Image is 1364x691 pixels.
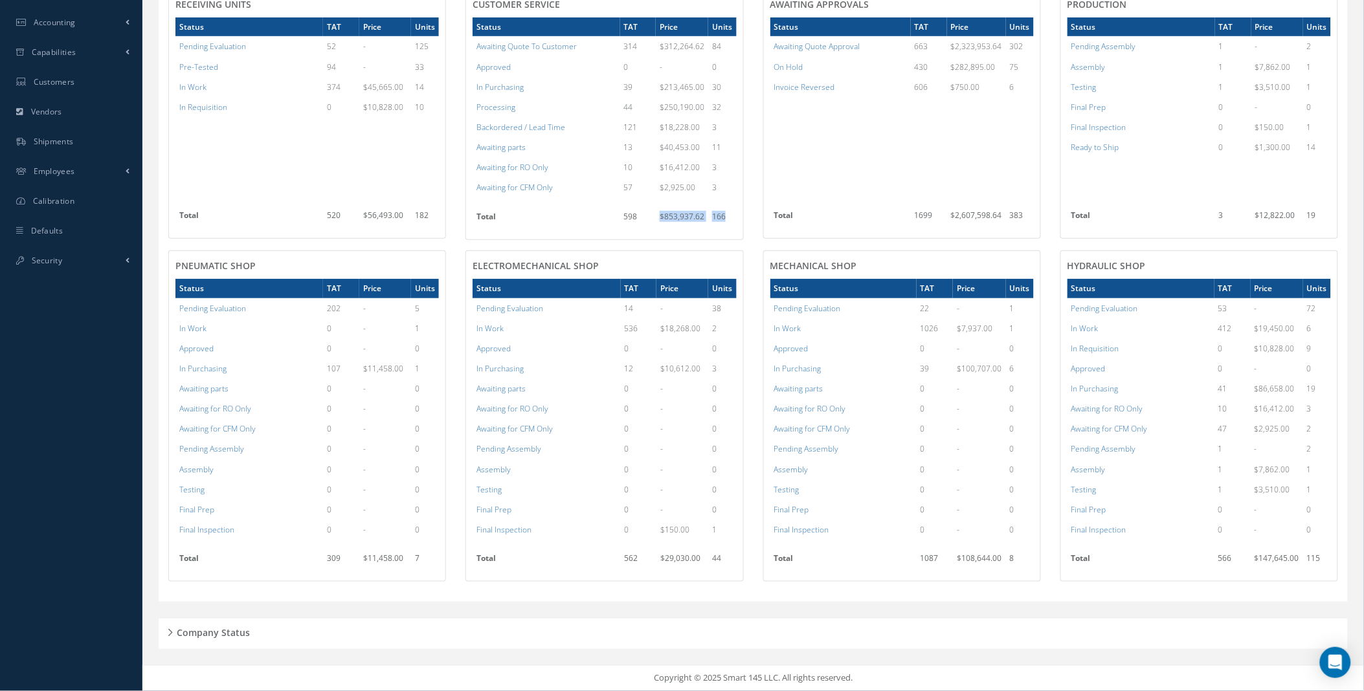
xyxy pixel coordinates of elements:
[179,303,246,314] a: Pending Evaluation
[774,82,835,93] a: Invoice Reversed
[473,207,620,233] th: Total
[179,363,227,374] a: In Purchasing
[473,17,620,36] th: Status
[917,439,954,459] td: 0
[660,423,663,434] span: -
[770,17,911,36] th: Status
[708,36,736,56] td: 84
[957,443,959,454] span: -
[708,157,736,177] td: 3
[708,97,736,117] td: 32
[708,57,736,77] td: 0
[708,77,736,97] td: 30
[1303,206,1331,232] td: 19
[1006,17,1034,36] th: Units
[911,206,947,232] td: 1699
[323,318,359,338] td: 0
[1214,298,1251,318] td: 53
[620,77,656,97] td: 39
[179,504,214,515] a: Final Prep
[323,358,359,378] td: 107
[708,298,736,318] td: 38
[621,338,657,358] td: 0
[957,303,959,314] span: -
[708,207,736,233] td: 166
[660,211,704,222] span: $853,937.62
[411,206,439,232] td: 182
[1215,206,1251,232] td: 3
[1255,443,1257,454] span: -
[476,363,524,374] a: In Purchasing
[1214,338,1251,358] td: 0
[175,17,323,36] th: Status
[1303,137,1331,157] td: 14
[660,182,695,193] span: $2,925.00
[323,378,359,399] td: 0
[1071,102,1106,113] a: Final Prep
[1215,117,1251,137] td: 0
[363,303,366,314] span: -
[476,102,515,113] a: Processing
[323,206,359,232] td: 520
[323,279,359,298] th: TAT
[1006,459,1034,479] td: 0
[1303,358,1331,378] td: 0
[621,358,657,378] td: 12
[1255,210,1295,221] span: $12,822.00
[620,57,656,77] td: 0
[1006,36,1034,56] td: 302
[1071,443,1136,454] a: Pending Assembly
[1303,117,1331,137] td: 1
[1006,399,1034,419] td: 0
[911,57,947,77] td: 430
[1303,318,1331,338] td: 6
[1071,504,1106,515] a: Final Prep
[1215,77,1251,97] td: 1
[708,378,736,399] td: 0
[708,17,736,36] th: Units
[179,524,234,535] a: Final Inspection
[1255,423,1290,434] span: $2,925.00
[1214,378,1251,399] td: 41
[911,17,947,36] th: TAT
[473,279,620,298] th: Status
[708,399,736,419] td: 0
[660,363,700,374] span: $10,612.00
[774,363,822,374] a: In Purchasing
[774,343,809,354] a: Approved
[363,323,366,334] span: -
[708,137,736,157] td: 11
[32,255,62,266] span: Security
[620,97,656,117] td: 44
[708,338,736,358] td: 0
[917,279,954,298] th: TAT
[621,439,657,459] td: 0
[476,122,565,133] a: Backordered / Lead Time
[1215,17,1251,36] th: TAT
[1251,279,1303,298] th: Price
[323,36,359,56] td: 52
[1255,61,1291,72] span: $7,862.00
[1006,439,1034,459] td: 0
[175,279,323,298] th: Status
[476,82,524,93] a: In Purchasing
[1214,439,1251,459] td: 1
[1303,57,1331,77] td: 1
[411,378,439,399] td: 0
[774,41,860,52] a: Awaiting Quote Approval
[917,378,954,399] td: 0
[621,399,657,419] td: 0
[363,82,403,93] span: $45,665.00
[957,383,959,394] span: -
[1303,97,1331,117] td: 0
[323,399,359,419] td: 0
[1303,338,1331,358] td: 9
[411,338,439,358] td: 0
[363,383,366,394] span: -
[179,343,214,354] a: Approved
[951,41,1002,52] span: $2,323,953.64
[1303,279,1331,298] th: Units
[179,403,251,414] a: Awaiting for RO Only
[1320,647,1351,678] div: Open Intercom Messenger
[708,358,736,378] td: 3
